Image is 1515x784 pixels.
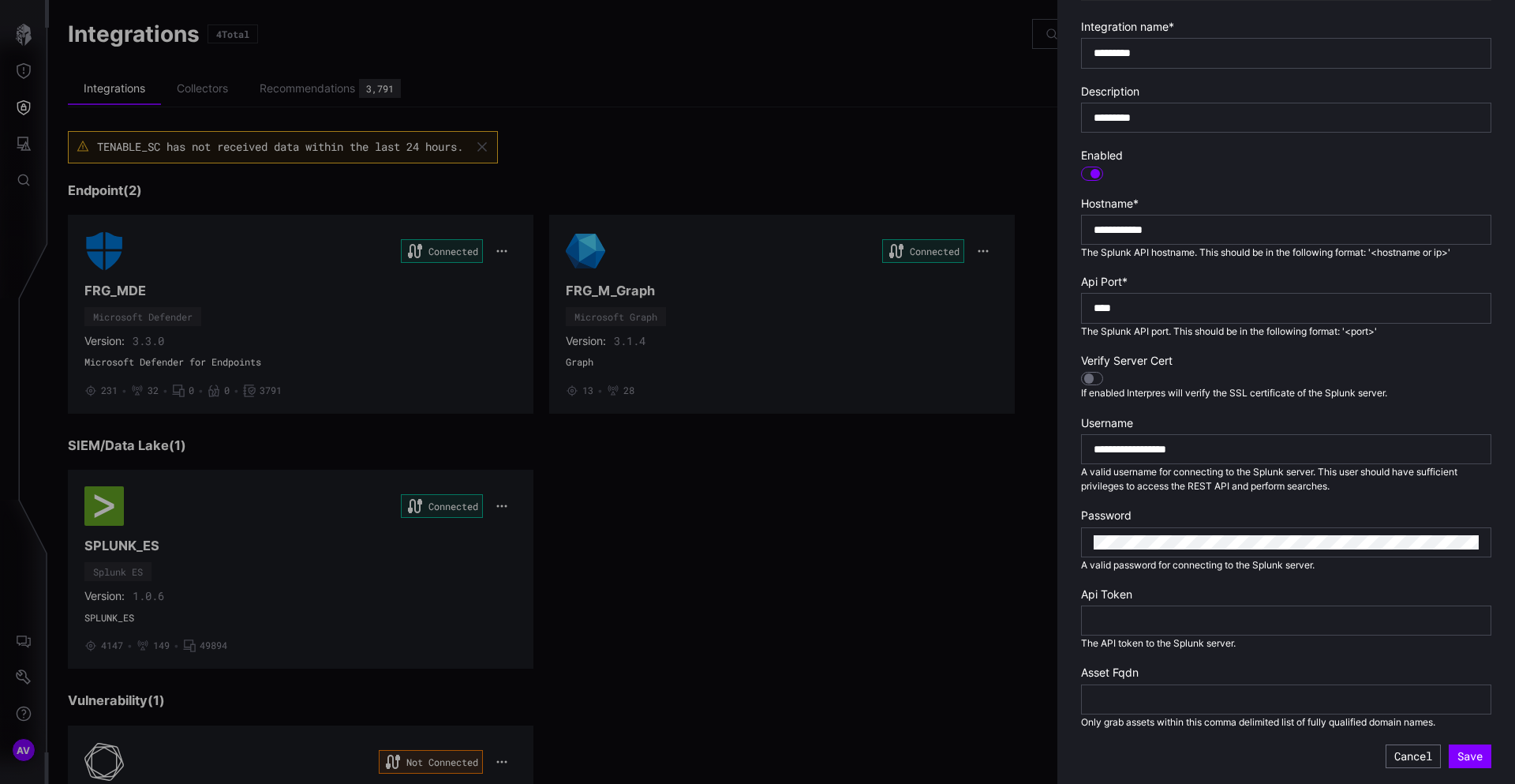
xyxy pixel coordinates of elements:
label: Integration name * [1081,20,1491,34]
span: The Splunk API hostname. This should be in the following format: '<hostname or ip>' [1081,246,1450,258]
span: If enabled Interpres will verify the SSL certificate of the Splunk server. [1081,387,1387,399]
label: Api Port * [1081,275,1491,289]
label: Description [1081,84,1491,99]
label: Username [1081,416,1491,430]
button: Save [1449,745,1491,768]
span: A valid password for connecting to the Splunk server. [1081,559,1315,571]
button: Cancel [1386,745,1441,768]
span: The Splunk API port. This should be in the following format: '<port>' [1081,325,1377,337]
label: Password [1081,508,1491,523]
span: The API token to the Splunk server. [1081,637,1236,649]
span: A valid username for connecting to the Splunk server. This user should have sufficient privileges... [1081,466,1457,492]
label: Api Token [1081,587,1491,602]
label: Asset Fqdn [1081,666,1491,680]
label: Hostname * [1081,197,1491,211]
label: Enabled [1081,148,1491,163]
span: Only grab assets within this comma delimited list of fully qualified domain names. [1081,716,1435,728]
label: Verify Server Cert [1081,354,1491,368]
